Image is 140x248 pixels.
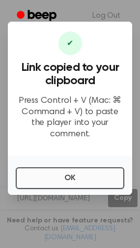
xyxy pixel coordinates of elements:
[83,4,130,28] a: Log Out
[10,6,65,26] a: Beep
[16,95,124,140] p: Press Control + V (Mac: ⌘ Command + V) to paste the player into your comment.
[16,167,124,189] button: OK
[16,61,124,88] h3: Link copied to your clipboard
[58,31,82,55] div: ✔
